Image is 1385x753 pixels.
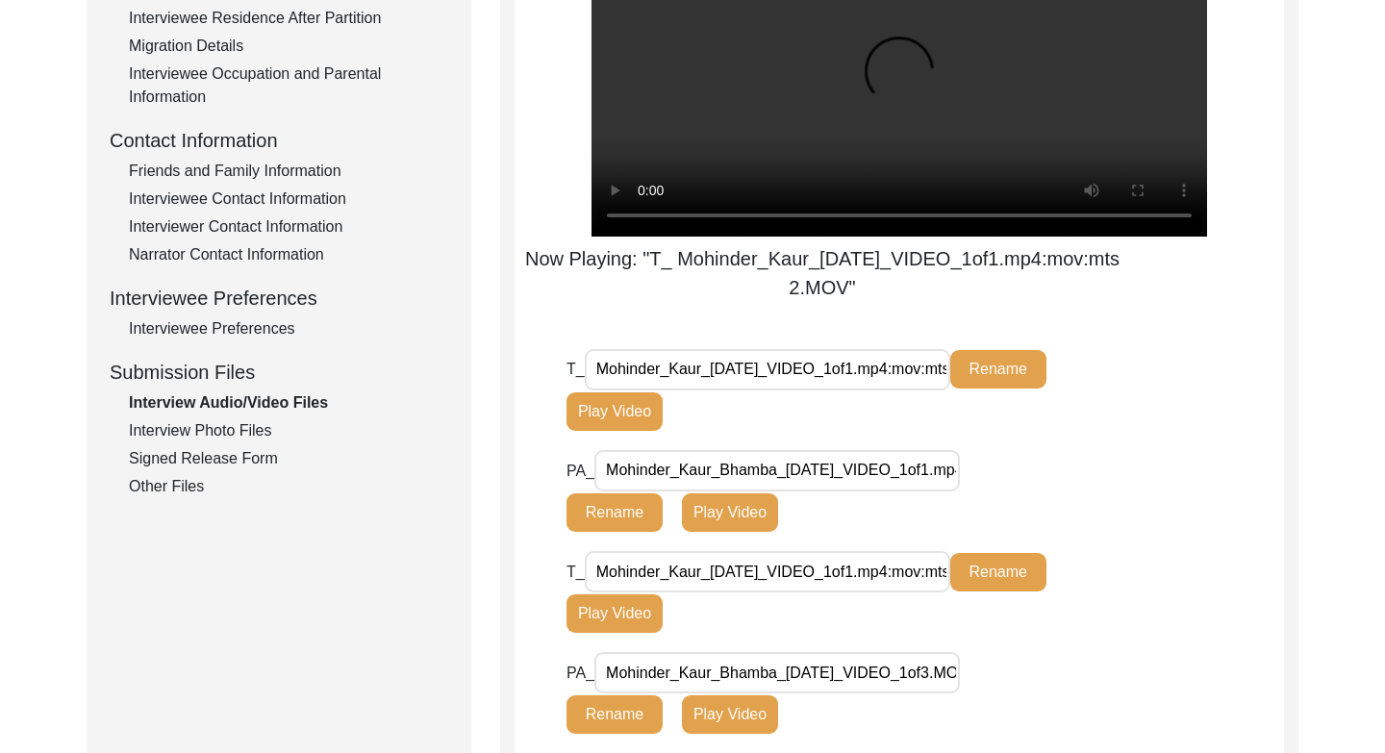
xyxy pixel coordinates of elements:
[129,63,448,109] div: Interviewee Occupation and Parental Information
[567,462,594,478] span: PA_
[567,493,663,532] button: Rename
[110,126,448,155] div: Contact Information
[129,215,448,238] div: Interviewer Contact Information
[950,553,1046,591] button: Rename
[129,243,448,266] div: Narrator Contact Information
[567,392,663,431] button: Play Video
[567,564,585,580] span: T_
[567,695,663,734] button: Rename
[129,317,448,340] div: Interviewee Preferences
[129,391,448,414] div: Interview Audio/Video Files
[129,7,448,30] div: Interviewee Residence After Partition
[682,493,778,532] button: Play Video
[129,447,448,470] div: Signed Release Form
[567,594,663,633] button: Play Video
[129,188,448,211] div: Interviewee Contact Information
[682,695,778,734] button: Play Video
[129,419,448,442] div: Interview Photo Files
[129,160,448,183] div: Friends and Family Information
[515,244,1130,302] div: Now Playing: "T_ Mohinder_Kaur_[DATE]_VIDEO_1of1.mp4:mov:mts 2.MOV"
[567,665,594,681] span: PA_
[950,350,1046,389] button: Rename
[129,475,448,498] div: Other Files
[110,284,448,313] div: Interviewee Preferences
[110,358,448,387] div: Submission Files
[129,35,448,58] div: Migration Details
[567,361,585,377] span: T_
